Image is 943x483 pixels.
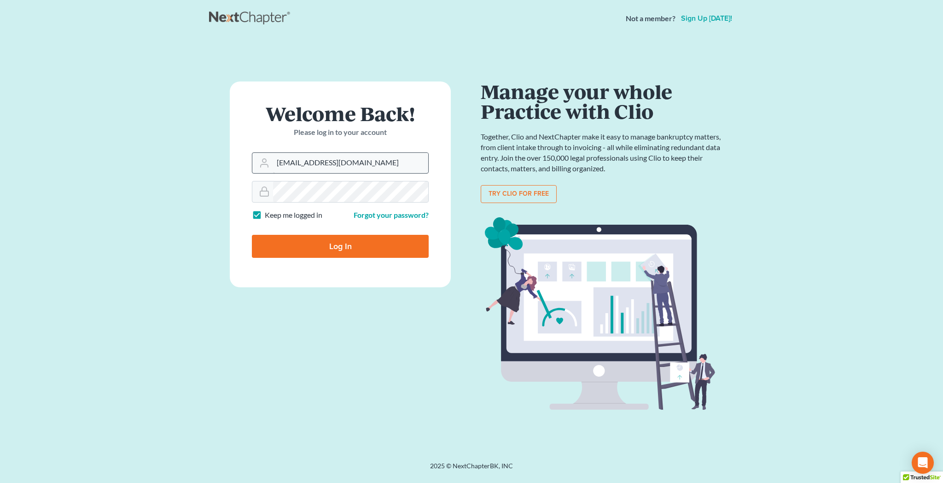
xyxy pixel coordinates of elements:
p: Together, Clio and NextChapter make it easy to manage bankruptcy matters, from client intake thro... [481,132,725,174]
p: Please log in to your account [252,127,429,138]
a: Forgot your password? [354,210,429,219]
input: Email Address [273,153,428,173]
div: 2025 © NextChapterBK, INC [209,461,734,478]
input: Log In [252,235,429,258]
a: Try clio for free [481,185,557,204]
a: Sign up [DATE]! [679,15,734,22]
strong: Not a member? [626,13,675,24]
div: Open Intercom Messenger [912,452,934,474]
label: Keep me logged in [265,210,322,221]
h1: Manage your whole Practice with Clio [481,81,725,121]
h1: Welcome Back! [252,104,429,123]
img: clio_bg-1f7fd5e12b4bb4ecf8b57ca1a7e67e4ff233b1f5529bdf2c1c242739b0445cb7.svg [481,214,725,414]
